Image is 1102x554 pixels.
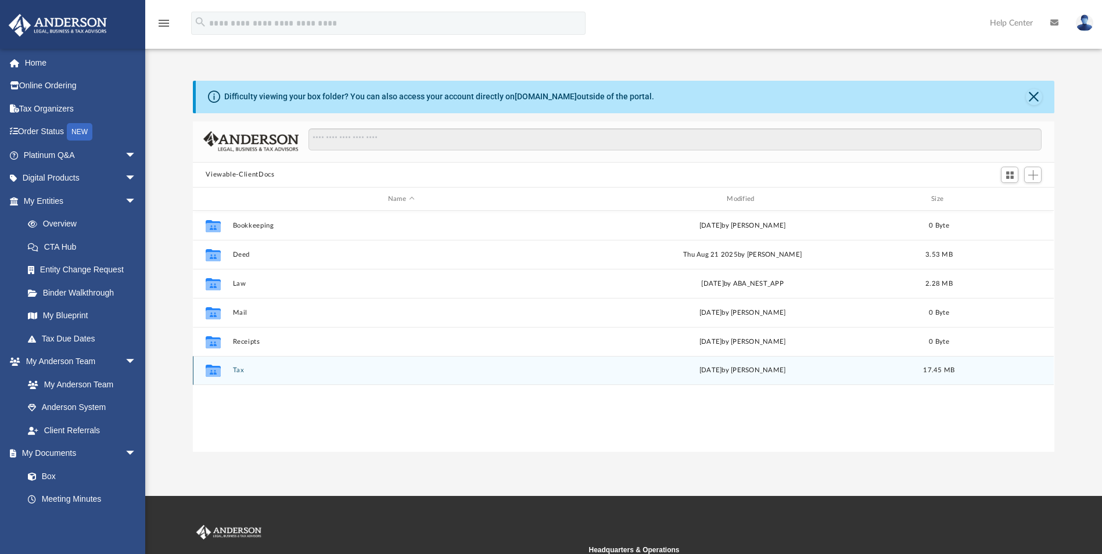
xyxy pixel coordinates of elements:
div: Name [232,194,569,204]
a: Meeting Minutes [16,488,148,511]
button: Law [233,280,569,287]
div: [DATE] by [PERSON_NAME] [575,308,911,318]
div: Size [916,194,963,204]
a: [DOMAIN_NAME] [515,92,577,101]
span: 2.28 MB [925,280,953,287]
button: Viewable-ClientDocs [206,170,274,180]
span: 17.45 MB [924,368,955,374]
i: search [194,16,207,28]
div: id [968,194,1049,204]
a: My Anderson Team [16,373,142,396]
span: arrow_drop_down [125,143,148,167]
img: Anderson Advisors Platinum Portal [5,14,110,37]
a: My Blueprint [16,304,148,328]
div: Difficulty viewing your box folder? You can also access your account directly on outside of the p... [224,91,654,103]
a: CTA Hub [16,235,154,258]
div: [DATE] by [PERSON_NAME] [575,221,911,231]
span: 0 Byte [929,222,950,229]
button: Receipts [233,338,569,346]
button: Add [1024,167,1042,183]
span: arrow_drop_down [125,442,148,466]
button: Bookkeeping [233,222,569,229]
a: Forms Library [16,510,142,534]
img: Anderson Advisors Platinum Portal [194,525,264,540]
a: Anderson System [16,396,148,419]
div: [DATE] by [PERSON_NAME] [575,366,911,376]
span: arrow_drop_down [125,167,148,190]
a: Tax Due Dates [16,327,154,350]
a: Client Referrals [16,419,148,442]
a: My Documentsarrow_drop_down [8,442,148,465]
span: arrow_drop_down [125,189,148,213]
a: Tax Organizers [8,97,154,120]
div: Thu Aug 21 2025 by [PERSON_NAME] [575,250,911,260]
a: Online Ordering [8,74,154,98]
button: Close [1026,89,1042,105]
div: Modified [574,194,911,204]
img: User Pic [1076,15,1093,31]
a: Order StatusNEW [8,120,154,144]
span: 0 Byte [929,310,950,316]
a: Platinum Q&Aarrow_drop_down [8,143,154,167]
button: Tax [233,367,569,375]
a: Home [8,51,154,74]
div: NEW [67,123,92,141]
a: Digital Productsarrow_drop_down [8,167,154,190]
button: Deed [233,251,569,258]
a: Overview [16,213,154,236]
div: id [198,194,227,204]
a: My Anderson Teamarrow_drop_down [8,350,148,373]
input: Search files and folders [308,128,1042,150]
a: Binder Walkthrough [16,281,154,304]
span: 3.53 MB [925,251,953,258]
i: menu [157,16,171,30]
div: [DATE] by [PERSON_NAME] [575,337,911,347]
button: Mail [233,309,569,316]
a: My Entitiesarrow_drop_down [8,189,154,213]
span: 0 Byte [929,339,950,345]
span: arrow_drop_down [125,350,148,374]
a: Entity Change Request [16,258,154,282]
button: Switch to Grid View [1001,167,1018,183]
div: grid [193,211,1054,451]
div: [DATE] by ABA_NEST_APP [575,279,911,289]
a: menu [157,22,171,30]
a: Box [16,465,142,488]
